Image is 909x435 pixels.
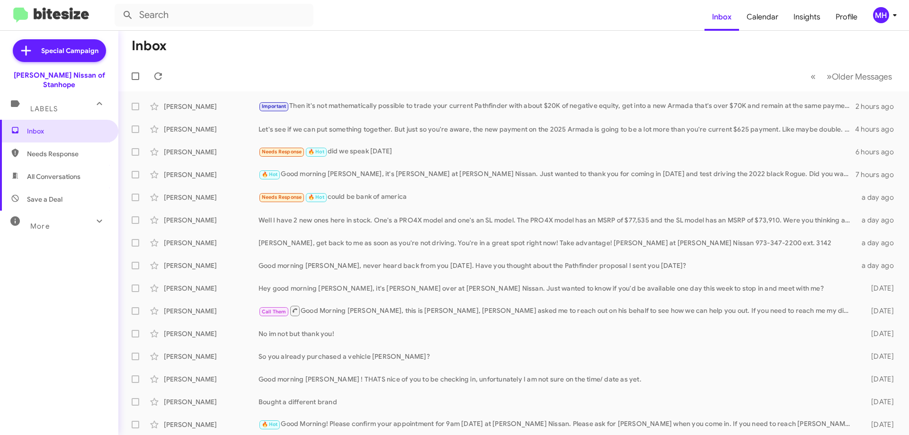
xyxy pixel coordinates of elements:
[164,306,258,316] div: [PERSON_NAME]
[258,261,856,270] div: Good morning [PERSON_NAME], never heard back from you [DATE]. Have you thought about the Pathfind...
[832,71,892,82] span: Older Messages
[164,420,258,429] div: [PERSON_NAME]
[739,3,786,31] a: Calendar
[827,71,832,82] span: »
[164,102,258,111] div: [PERSON_NAME]
[258,169,856,180] div: Good morning [PERSON_NAME], it's [PERSON_NAME] at [PERSON_NAME] Nissan. Just wanted to thank you ...
[856,193,901,202] div: a day ago
[164,124,258,134] div: [PERSON_NAME]
[856,102,901,111] div: 2 hours ago
[258,284,856,293] div: Hey good morning [PERSON_NAME], it's [PERSON_NAME] over at [PERSON_NAME] Nissan. Just wanted to k...
[258,352,856,361] div: So you already purchased a vehicle [PERSON_NAME]?
[811,71,816,82] span: «
[164,193,258,202] div: [PERSON_NAME]
[828,3,865,31] a: Profile
[41,46,98,55] span: Special Campaign
[27,195,62,204] span: Save a Deal
[856,170,901,179] div: 7 hours ago
[258,397,856,407] div: Bought a different brand
[164,397,258,407] div: [PERSON_NAME]
[856,374,901,384] div: [DATE]
[262,194,302,200] span: Needs Response
[258,374,856,384] div: Good morning [PERSON_NAME] ! THATS nice of you to be checking in, unfortunately I am not sure on ...
[30,105,58,113] span: Labels
[856,329,901,338] div: [DATE]
[258,101,856,112] div: Then it's not mathematically possible to trade your current Pathfinder with about $20K of negativ...
[164,329,258,338] div: [PERSON_NAME]
[856,284,901,293] div: [DATE]
[164,352,258,361] div: [PERSON_NAME]
[164,147,258,157] div: [PERSON_NAME]
[856,397,901,407] div: [DATE]
[27,126,107,136] span: Inbox
[164,238,258,248] div: [PERSON_NAME]
[308,149,324,155] span: 🔥 Hot
[164,215,258,225] div: [PERSON_NAME]
[258,192,856,203] div: could be bank of america
[805,67,821,86] button: Previous
[132,38,167,53] h1: Inbox
[856,147,901,157] div: 6 hours ago
[865,7,899,23] button: MH
[856,261,901,270] div: a day ago
[27,149,107,159] span: Needs Response
[856,238,901,248] div: a day ago
[821,67,898,86] button: Next
[855,124,901,134] div: 4 hours ago
[856,215,901,225] div: a day ago
[258,146,856,157] div: did we speak [DATE]
[258,124,855,134] div: Let's see if we can put something together. But just so you're aware, the new payment on the 2025...
[262,103,286,109] span: Important
[805,67,898,86] nav: Page navigation example
[258,419,856,430] div: Good Morning! Please confirm your appointment for 9am [DATE] at [PERSON_NAME] Nissan. Please ask ...
[164,284,258,293] div: [PERSON_NAME]
[308,194,324,200] span: 🔥 Hot
[13,39,106,62] a: Special Campaign
[164,374,258,384] div: [PERSON_NAME]
[262,421,278,427] span: 🔥 Hot
[27,172,80,181] span: All Conversations
[258,329,856,338] div: No im not but thank you!
[164,261,258,270] div: [PERSON_NAME]
[856,306,901,316] div: [DATE]
[262,149,302,155] span: Needs Response
[856,352,901,361] div: [DATE]
[262,309,286,315] span: Call Them
[30,222,50,231] span: More
[786,3,828,31] a: Insights
[856,420,901,429] div: [DATE]
[258,305,856,317] div: Good Morning [PERSON_NAME], this is [PERSON_NAME], [PERSON_NAME] asked me to reach out on his beh...
[164,170,258,179] div: [PERSON_NAME]
[258,238,856,248] div: [PERSON_NAME], get back to me as soon as you're not driving. You're in a great spot right now! Ta...
[262,171,278,178] span: 🔥 Hot
[704,3,739,31] a: Inbox
[258,215,856,225] div: Well I have 2 new ones here in stock. One's a PRO4X model and one's an SL model. The PRO4X model ...
[873,7,889,23] div: MH
[115,4,313,27] input: Search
